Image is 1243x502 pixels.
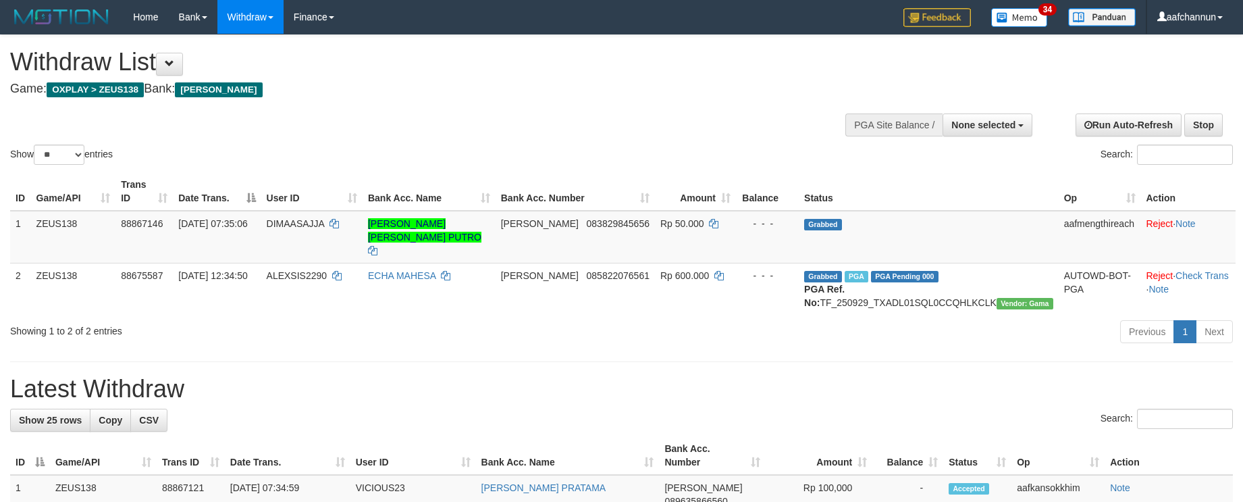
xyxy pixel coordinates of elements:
span: [PERSON_NAME] [175,82,262,97]
button: None selected [943,114,1032,136]
td: · [1141,211,1236,263]
span: Vendor URL: https://trx31.1velocity.biz [997,298,1053,309]
span: [PERSON_NAME] [664,482,742,493]
img: MOTION_logo.png [10,7,113,27]
span: None selected [951,120,1015,130]
a: Show 25 rows [10,409,90,432]
span: [PERSON_NAME] [501,270,579,281]
th: Date Trans.: activate to sort column ascending [225,436,350,475]
img: Feedback.jpg [903,8,971,27]
span: Grabbed [804,219,842,230]
a: Next [1196,320,1233,343]
span: Grabbed [804,271,842,282]
th: ID [10,172,31,211]
th: User ID: activate to sort column ascending [350,436,476,475]
div: - - - [741,217,793,230]
th: Game/API: activate to sort column ascending [50,436,157,475]
img: panduan.png [1068,8,1136,26]
select: Showentries [34,145,84,165]
th: User ID: activate to sort column ascending [261,172,363,211]
a: Previous [1120,320,1174,343]
div: PGA Site Balance / [845,114,943,136]
th: Bank Acc. Name: activate to sort column ascending [476,436,660,475]
a: Run Auto-Refresh [1076,114,1182,136]
th: Bank Acc. Number: activate to sort column ascending [496,172,655,211]
th: Bank Acc. Number: activate to sort column ascending [659,436,766,475]
th: Date Trans.: activate to sort column descending [173,172,261,211]
a: [PERSON_NAME] PRATAMA [481,482,606,493]
a: Check Trans [1175,270,1229,281]
a: 1 [1173,320,1196,343]
a: [PERSON_NAME] [PERSON_NAME] PUTRO [368,218,481,243]
span: Copy 085822076561 to clipboard [587,270,650,281]
h1: Withdraw List [10,49,815,76]
span: 88675587 [121,270,163,281]
a: Stop [1184,114,1223,136]
h1: Latest Withdraw [10,376,1233,403]
th: Balance: activate to sort column ascending [872,436,943,475]
th: Op: activate to sort column ascending [1059,172,1141,211]
label: Search: [1101,409,1233,429]
th: Status: activate to sort column ascending [943,436,1011,475]
a: ECHA MAHESA [368,270,435,281]
div: Showing 1 to 2 of 2 entries [10,319,508,338]
span: DIMAASAJJA [267,218,325,229]
a: Reject [1146,218,1173,229]
h4: Game: Bank: [10,82,815,96]
div: - - - [741,269,793,282]
span: CSV [139,415,159,426]
th: Action [1141,172,1236,211]
input: Search: [1137,409,1233,429]
td: 1 [10,211,31,263]
input: Search: [1137,145,1233,165]
th: Amount: activate to sort column ascending [766,436,872,475]
td: TF_250929_TXADL01SQL0CCQHLKCLK [799,263,1059,315]
span: 34 [1038,3,1057,16]
a: Reject [1146,270,1173,281]
span: Copy [99,415,122,426]
th: Trans ID: activate to sort column ascending [157,436,225,475]
td: aafmengthireach [1059,211,1141,263]
td: ZEUS138 [31,263,116,315]
span: [PERSON_NAME] [501,218,579,229]
span: ALEXSIS2290 [267,270,327,281]
span: Copy 083829845656 to clipboard [587,218,650,229]
span: Show 25 rows [19,415,82,426]
a: Note [1175,218,1196,229]
a: CSV [130,409,167,432]
th: Status [799,172,1059,211]
a: Note [1110,482,1130,493]
span: PGA Pending [871,271,938,282]
span: Accepted [949,483,989,495]
a: Copy [90,409,131,432]
span: Rp 50.000 [660,218,704,229]
span: Marked by aafpengsreynich [845,271,868,282]
td: · · [1141,263,1236,315]
span: Rp 600.000 [660,270,709,281]
td: ZEUS138 [31,211,116,263]
th: Trans ID: activate to sort column ascending [115,172,173,211]
b: PGA Ref. No: [804,284,845,308]
td: AUTOWD-BOT-PGA [1059,263,1141,315]
label: Search: [1101,145,1233,165]
th: ID: activate to sort column descending [10,436,50,475]
td: 2 [10,263,31,315]
th: Amount: activate to sort column ascending [655,172,736,211]
th: Balance [736,172,799,211]
a: Note [1148,284,1169,295]
span: [DATE] 12:34:50 [178,270,247,281]
th: Game/API: activate to sort column ascending [31,172,116,211]
label: Show entries [10,145,113,165]
span: OXPLAY > ZEUS138 [47,82,144,97]
th: Op: activate to sort column ascending [1011,436,1105,475]
img: Button%20Memo.svg [991,8,1048,27]
th: Bank Acc. Name: activate to sort column ascending [363,172,496,211]
span: [DATE] 07:35:06 [178,218,247,229]
span: 88867146 [121,218,163,229]
th: Action [1105,436,1233,475]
